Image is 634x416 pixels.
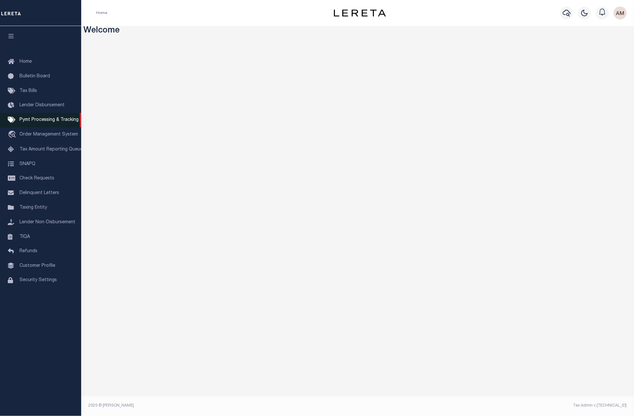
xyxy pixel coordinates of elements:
[19,162,35,166] span: SNAPQ
[19,191,59,195] span: Delinquent Letters
[19,89,37,93] span: Tax Bills
[19,205,47,210] span: Taxing Entity
[19,234,30,239] span: TIQA
[84,26,632,36] h3: Welcome
[8,131,18,139] i: travel_explore
[334,9,386,17] img: logo-dark.svg
[19,118,79,122] span: Pymt Processing & Tracking
[362,403,627,409] div: Tax Admin v.[TECHNICAL_ID]
[19,264,55,268] span: Customer Profile
[19,278,57,283] span: Security Settings
[19,74,50,79] span: Bulletin Board
[19,103,65,108] span: Lender Disbursement
[19,59,32,64] span: Home
[19,147,83,152] span: Tax Amount Reporting Queue
[96,10,107,16] li: Home
[19,176,54,181] span: Check Requests
[84,403,358,409] div: 2025 © [PERSON_NAME].
[19,249,37,253] span: Refunds
[19,220,75,225] span: Lender Non-Disbursement
[19,132,78,137] span: Order Management System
